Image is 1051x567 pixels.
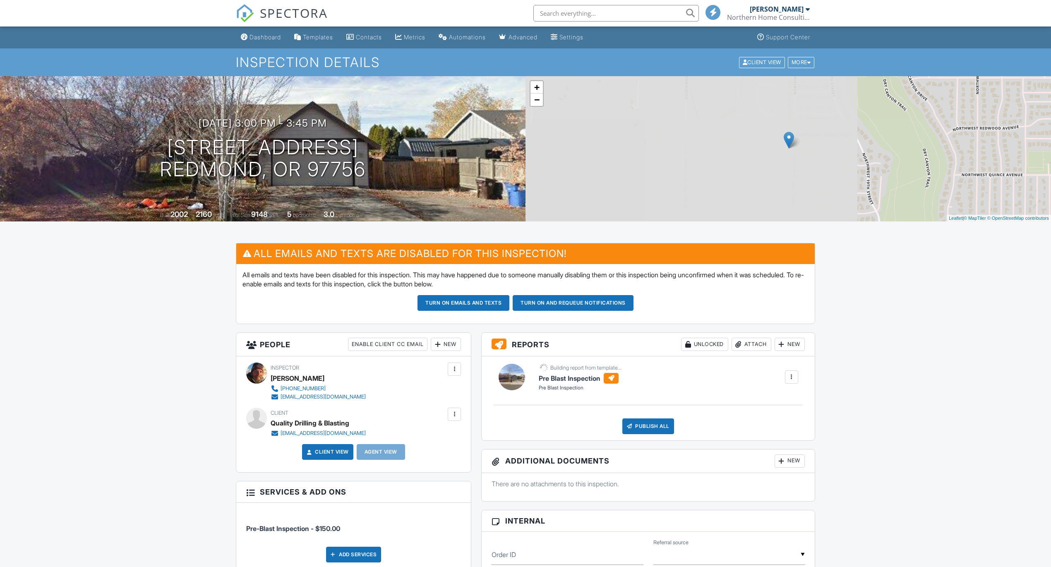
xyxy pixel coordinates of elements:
a: SPECTORA [236,11,328,29]
a: Settings [547,30,587,45]
img: The Best Home Inspection Software - Spectora [236,4,254,22]
div: Building report from template... [550,365,621,371]
a: Metrics [392,30,429,45]
p: There are no attachments to this inspection. [492,479,805,488]
a: [PHONE_NUMBER] [271,384,366,393]
span: Pre-Blast Inspection - $150.00 [246,524,340,533]
a: Templates [291,30,336,45]
a: Contacts [343,30,385,45]
div: Add Services [326,547,381,562]
div: 9148 [251,210,268,219]
a: Automations (Basic) [435,30,489,45]
a: © MapTiler [964,216,986,221]
span: Built [160,212,169,218]
span: bedrooms [293,212,316,218]
span: Inspector [271,365,299,371]
div: Northern Home Consulting LLC [727,13,810,22]
input: Search everything... [533,5,699,22]
div: New [775,454,805,468]
div: 3.0 [324,210,334,219]
div: Pre Blast Inspection [539,384,621,392]
div: [PERSON_NAME] [750,5,804,13]
h3: Services & Add ons [236,481,471,503]
div: Attach [732,338,771,351]
span: SPECTORA [260,4,328,22]
div: Publish All [622,418,674,434]
div: Contacts [356,34,382,41]
h3: Additional Documents [482,449,815,473]
h3: All emails and texts are disabled for this inspection! [236,243,815,264]
a: Dashboard [238,30,284,45]
h1: Inspection Details [236,55,815,70]
div: More [788,57,815,68]
a: Zoom in [530,81,543,94]
div: Client View [739,57,785,68]
h3: Internal [482,510,815,532]
div: Automations [449,34,486,41]
h6: Pre Blast Inspection [539,373,621,384]
button: Turn on emails and texts [418,295,509,311]
span: Client [271,410,288,416]
span: Lot Size [233,212,250,218]
div: Templates [303,34,333,41]
div: Settings [559,34,583,41]
div: 2160 [196,210,212,219]
div: [EMAIL_ADDRESS][DOMAIN_NAME] [281,394,366,400]
h3: People [236,333,471,356]
div: 2002 [170,210,188,219]
a: Leaflet [949,216,962,221]
a: Client View [305,448,349,456]
div: [PERSON_NAME] [271,372,324,384]
h3: [DATE] 3:00 pm - 3:45 pm [199,118,327,129]
a: Support Center [754,30,813,45]
div: Support Center [766,34,810,41]
img: loading-93afd81d04378562ca97960a6d0abf470c8f8241ccf6a1b4da771bf876922d1b.gif [539,363,549,373]
li: Service: Pre-Blast Inspection [246,509,461,540]
a: © OpenStreetMap contributors [987,216,1049,221]
div: Metrics [404,34,425,41]
div: New [775,338,805,351]
a: Zoom out [530,94,543,106]
div: New [431,338,461,351]
div: 5 [287,210,292,219]
span: sq. ft. [213,212,225,218]
span: sq.ft. [269,212,279,218]
div: Dashboard [250,34,281,41]
button: Turn on and Requeue Notifications [513,295,633,311]
h1: [STREET_ADDRESS] Redmond, OR 97756 [160,137,366,180]
a: [EMAIL_ADDRESS][DOMAIN_NAME] [271,429,366,437]
label: Referral source [653,539,689,546]
span: bathrooms [336,212,359,218]
div: Unlocked [681,338,728,351]
div: Quality Drilling & Blasting [271,417,349,429]
div: Enable Client CC Email [348,338,427,351]
h3: Reports [482,333,815,356]
a: Client View [738,59,787,65]
p: All emails and texts have been disabled for this inspection. This may have happened due to someon... [242,270,809,289]
label: Order ID [492,550,516,559]
a: Advanced [496,30,541,45]
div: [EMAIL_ADDRESS][DOMAIN_NAME] [281,430,366,437]
div: | [947,215,1051,222]
a: [EMAIL_ADDRESS][DOMAIN_NAME] [271,393,366,401]
div: Advanced [509,34,537,41]
div: [PHONE_NUMBER] [281,385,326,392]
